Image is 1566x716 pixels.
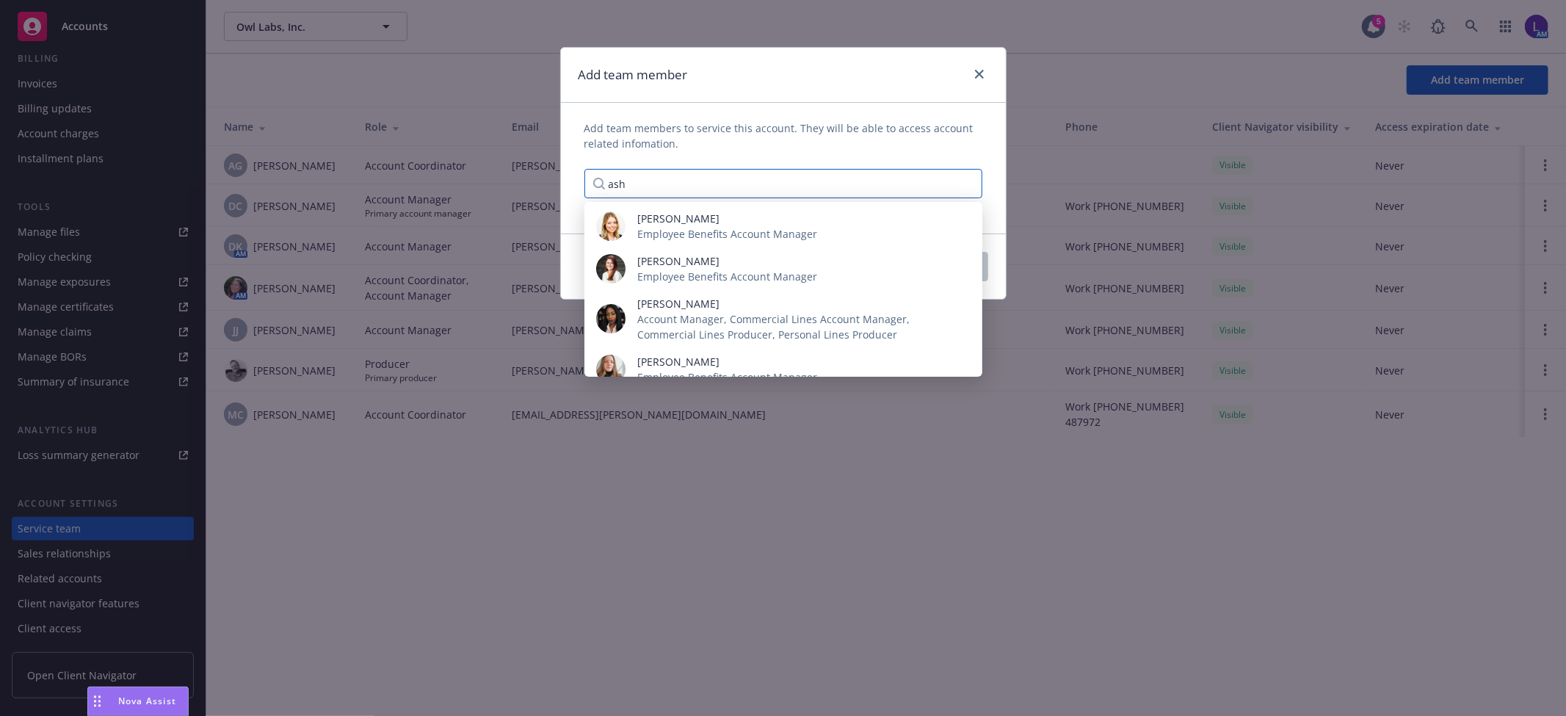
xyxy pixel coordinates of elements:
div: Drag to move [88,687,106,715]
div: photo[PERSON_NAME]Account Manager, Commercial Lines Account Manager, Commercial Lines Producer, P... [584,290,982,348]
img: photo [596,211,626,241]
img: photo [596,355,626,384]
span: Employee Benefits Account Manager [637,369,817,385]
h1: Add team member [579,65,688,84]
span: [PERSON_NAME] [637,296,959,311]
span: Employee Benefits Account Manager [637,226,817,242]
button: Nova Assist [87,687,189,716]
span: [PERSON_NAME] [637,354,817,369]
span: Employee Benefits Account Manager [637,269,817,284]
div: photo[PERSON_NAME]Employee Benefits Account Manager [584,247,982,290]
a: close [971,65,988,83]
input: Type a name [584,169,982,198]
div: photo[PERSON_NAME]Employee Benefits Account Manager [584,348,982,391]
span: Nova Assist [118,695,176,707]
div: photo[PERSON_NAME]Employee Benefits Account Manager [584,205,982,247]
span: Add team members to service this account. They will be able to access account related infomation. [584,120,982,151]
span: [PERSON_NAME] [637,253,817,269]
img: photo [596,304,626,333]
span: Account Manager, Commercial Lines Account Manager, Commercial Lines Producer, Personal Lines Prod... [637,311,959,342]
img: photo [596,254,626,283]
span: [PERSON_NAME] [637,211,817,226]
